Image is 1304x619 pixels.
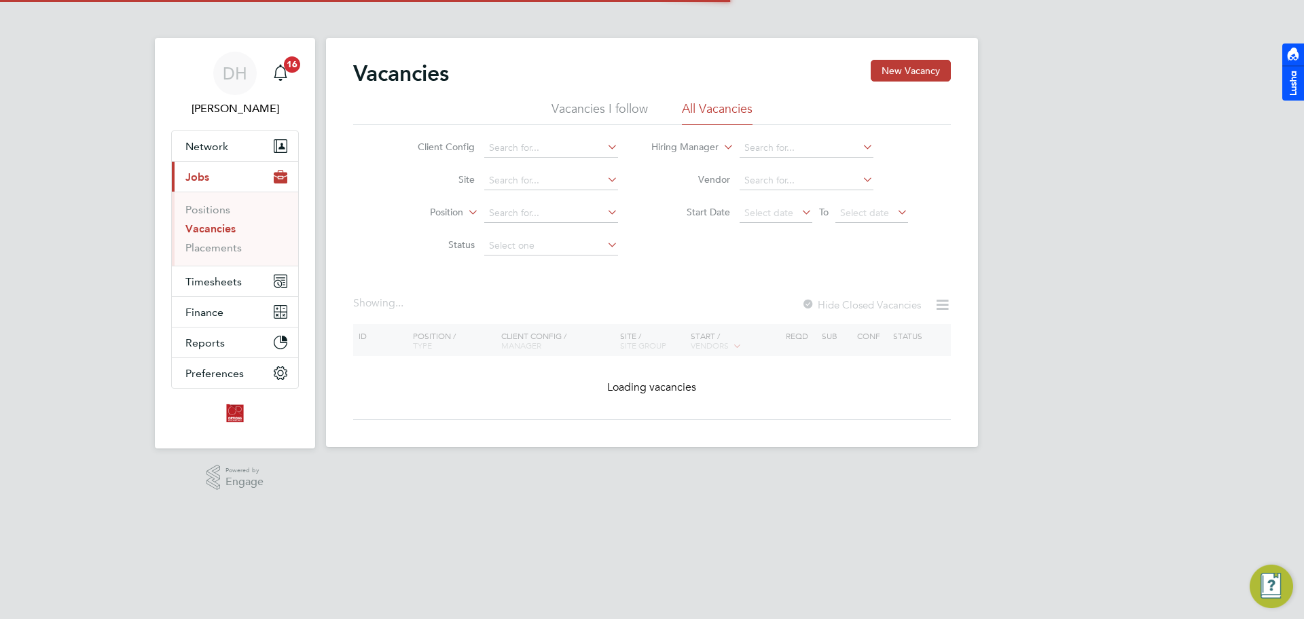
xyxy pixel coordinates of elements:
[172,358,298,388] button: Preferences
[172,131,298,161] button: Network
[484,204,618,223] input: Search for...
[740,139,873,158] input: Search for...
[871,60,951,82] button: New Vacancy
[171,52,299,117] a: DH[PERSON_NAME]
[225,465,264,476] span: Powered by
[353,296,406,311] div: Showing
[484,171,618,190] input: Search for...
[397,141,475,153] label: Client Config
[284,56,300,73] span: 16
[652,206,730,218] label: Start Date
[171,101,299,117] span: Daniel Hobbs
[395,296,403,310] span: ...
[801,298,921,311] label: Hide Closed Vacancies
[185,336,225,349] span: Reports
[185,171,209,183] span: Jobs
[185,275,242,288] span: Timesheets
[185,241,242,254] a: Placements
[744,207,793,219] span: Select date
[385,206,463,219] label: Position
[484,139,618,158] input: Search for...
[206,465,264,491] a: Powered byEngage
[652,173,730,185] label: Vendor
[171,402,299,424] a: Go to home page
[185,367,244,380] span: Preferences
[640,141,719,154] label: Hiring Manager
[185,306,223,319] span: Finance
[682,101,753,125] li: All Vacancies
[1250,565,1293,608] button: Engage Resource Center
[172,192,298,266] div: Jobs
[185,140,228,153] span: Network
[172,297,298,327] button: Finance
[267,52,294,95] a: 16
[172,328,298,357] button: Reports
[840,207,889,219] span: Select date
[740,171,873,190] input: Search for...
[815,203,833,221] span: To
[155,38,315,448] nav: Main navigation
[353,60,449,87] h2: Vacancies
[185,203,230,216] a: Positions
[172,266,298,296] button: Timesheets
[397,173,475,185] label: Site
[484,236,618,255] input: Select one
[172,162,298,192] button: Jobs
[397,238,475,251] label: Status
[551,101,648,125] li: Vacancies I follow
[185,222,236,235] a: Vacancies
[225,476,264,488] span: Engage
[223,65,247,82] span: DH
[224,402,246,424] img: optionsresourcing-logo-retina.png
